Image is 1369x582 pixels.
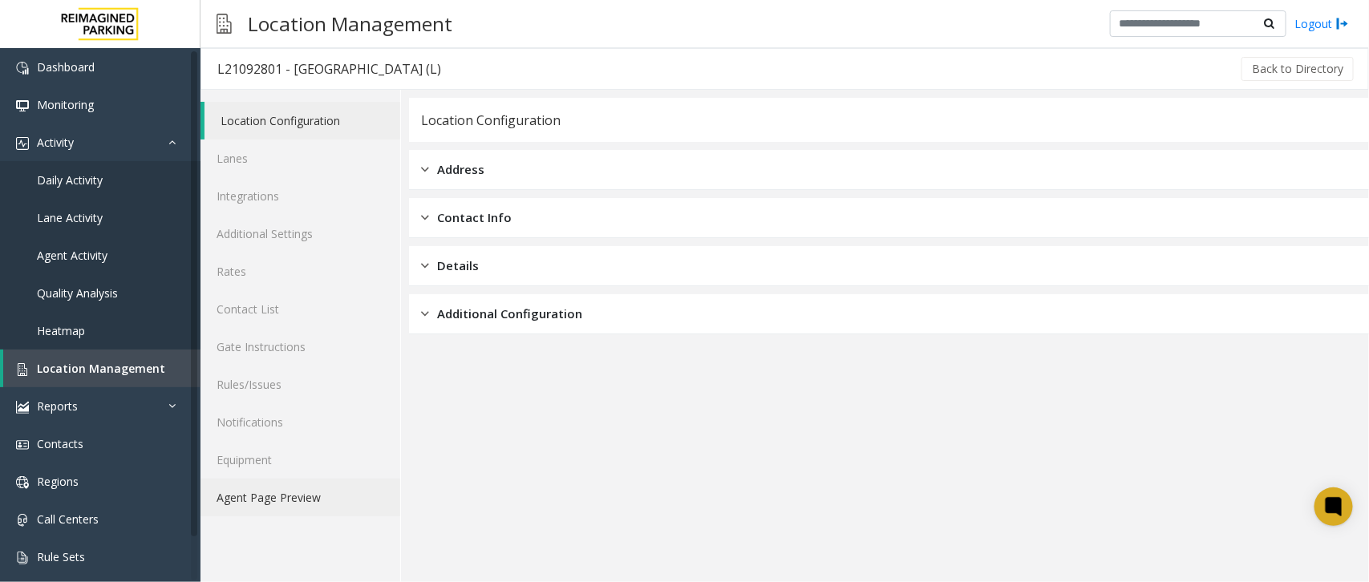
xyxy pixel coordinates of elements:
span: Daily Activity [37,172,103,188]
a: Rates [200,253,400,290]
span: Agent Activity [37,248,107,263]
span: Quality Analysis [37,285,118,301]
a: Rules/Issues [200,366,400,403]
div: Location Configuration [421,110,561,131]
a: Equipment [200,441,400,479]
img: 'icon' [16,514,29,527]
a: Lanes [200,139,400,177]
img: 'icon' [16,476,29,489]
a: Location Management [3,350,200,387]
a: Location Configuration [205,102,400,139]
span: Call Centers [37,511,99,527]
img: 'icon' [16,552,29,564]
span: Monitoring [37,97,94,112]
img: logout [1336,15,1349,32]
a: Gate Instructions [200,328,400,366]
img: closed [421,257,429,275]
span: Address [437,160,484,179]
button: Back to Directory [1241,57,1354,81]
span: Contacts [37,436,83,451]
img: 'icon' [16,62,29,75]
span: Rule Sets [37,549,85,564]
a: Additional Settings [200,215,400,253]
img: 'icon' [16,439,29,451]
span: Contact Info [437,208,512,227]
div: L21092801 - [GEOGRAPHIC_DATA] (L) [217,59,441,79]
img: 'icon' [16,99,29,112]
img: 'icon' [16,137,29,150]
span: Location Management [37,361,165,376]
img: closed [421,160,429,179]
span: Heatmap [37,323,85,338]
img: pageIcon [217,4,232,43]
h3: Location Management [240,4,460,43]
span: Regions [37,474,79,489]
img: closed [421,208,429,227]
img: closed [421,305,429,323]
a: Agent Page Preview [200,479,400,516]
a: Logout [1294,15,1349,32]
span: Lane Activity [37,210,103,225]
a: Contact List [200,290,400,328]
img: 'icon' [16,363,29,376]
span: Details [437,257,479,275]
span: Dashboard [37,59,95,75]
span: Activity [37,135,74,150]
img: 'icon' [16,401,29,414]
a: Notifications [200,403,400,441]
span: Reports [37,398,78,414]
span: Additional Configuration [437,305,582,323]
a: Integrations [200,177,400,215]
